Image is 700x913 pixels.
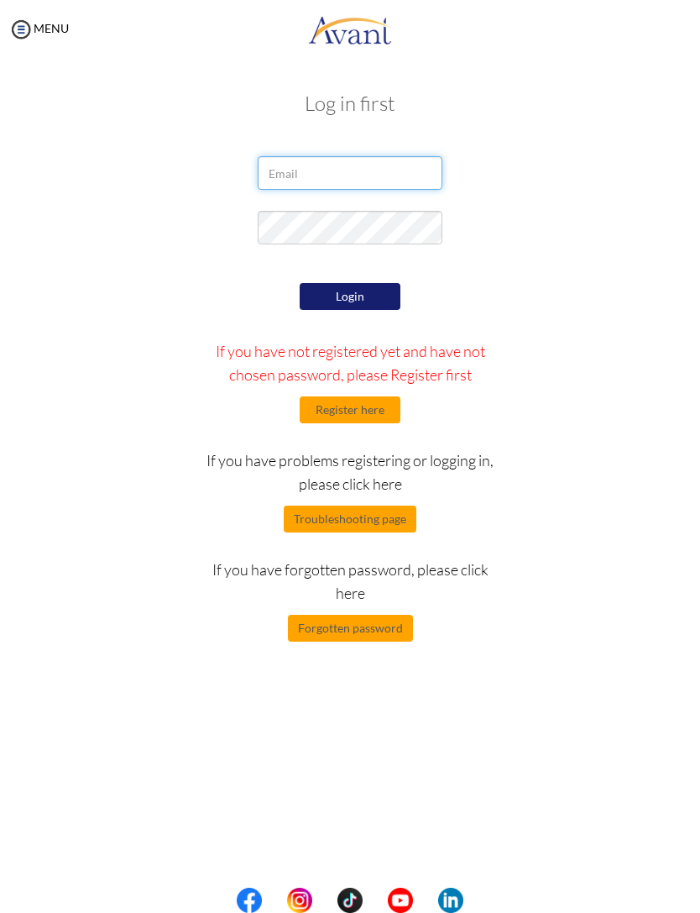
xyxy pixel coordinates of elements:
[288,615,413,642] button: Forgotten password
[363,888,388,913] img: blank.png
[206,558,495,605] p: If you have forgotten password, please click here
[300,396,400,423] button: Register here
[312,888,337,913] img: blank.png
[287,888,312,913] img: in.png
[300,283,400,310] button: Login
[8,21,69,35] a: MENU
[8,17,34,42] img: icon-menu.png
[237,888,262,913] img: fb.png
[388,888,413,913] img: yt.png
[438,888,463,913] img: li.png
[262,888,287,913] img: blank.png
[308,4,392,55] img: logo.png
[258,156,442,190] input: Email
[337,888,363,913] img: tt.png
[206,339,495,386] p: If you have not registered yet and have not chosen password, please Register first
[413,888,438,913] img: blank.png
[206,449,495,496] p: If you have problems registering or logging in, please click here
[284,506,416,533] button: Troubleshooting page
[48,92,652,114] h3: Log in first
